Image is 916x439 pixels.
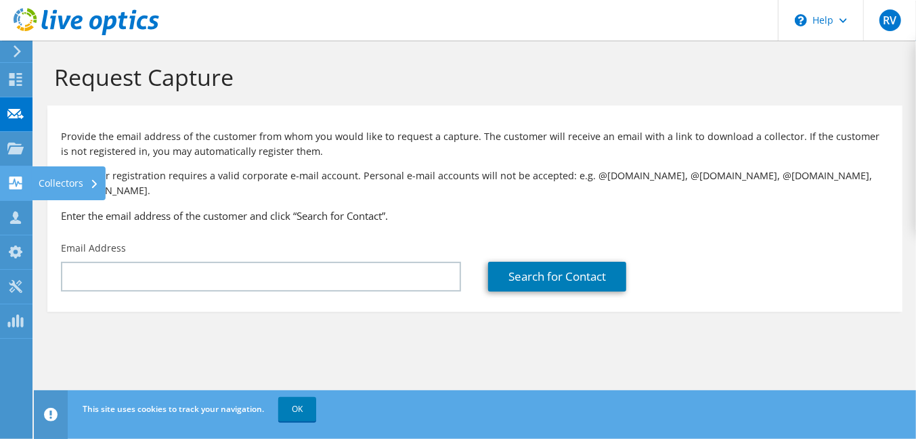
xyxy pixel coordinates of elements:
[61,129,889,159] p: Provide the email address of the customer from whom you would like to request a capture. The cust...
[488,262,626,292] a: Search for Contact
[54,63,889,91] h1: Request Capture
[61,241,126,255] label: Email Address
[32,166,106,200] div: Collectors
[278,397,316,421] a: OK
[795,14,807,26] svg: \n
[61,168,889,198] p: Note: User registration requires a valid corporate e-mail account. Personal e-mail accounts will ...
[83,403,264,415] span: This site uses cookies to track your navigation.
[61,208,889,223] h3: Enter the email address of the customer and click “Search for Contact”.
[879,9,901,31] span: RV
